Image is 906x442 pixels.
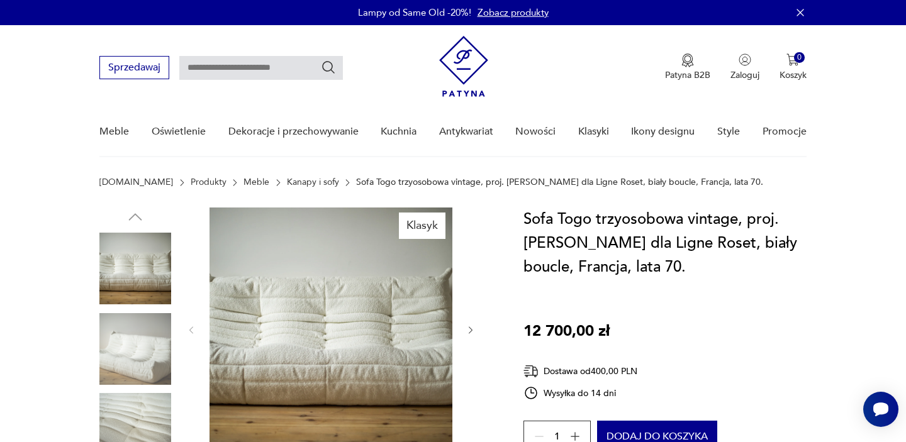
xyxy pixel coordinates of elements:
button: Patyna B2B [665,53,710,81]
a: Zobacz produkty [478,6,549,19]
div: Klasyk [399,213,445,239]
button: Szukaj [321,60,336,75]
a: Ikony designu [631,108,695,156]
p: 12 700,00 zł [523,319,610,343]
a: Ikona medaluPatyna B2B [665,53,710,81]
img: Ikona dostawy [523,363,539,379]
img: Ikonka użytkownika [739,53,751,66]
a: Meble [99,108,129,156]
img: Patyna - sklep z meblami i dekoracjami vintage [439,36,488,97]
img: Ikona koszyka [786,53,799,66]
button: Zaloguj [730,53,759,81]
p: Lampy od Same Old -20%! [358,6,471,19]
div: Wysyłka do 14 dni [523,385,637,401]
a: Meble [243,177,269,187]
a: Klasyki [578,108,609,156]
img: Zdjęcie produktu Sofa Togo trzyosobowa vintage, proj. M. Ducaroy dla Ligne Roset, biały boucle, F... [99,313,171,385]
a: Kanapy i sofy [287,177,339,187]
a: Dekoracje i przechowywanie [228,108,359,156]
button: Sprzedawaj [99,56,169,79]
a: Sprzedawaj [99,64,169,73]
a: Style [717,108,740,156]
button: 0Koszyk [780,53,807,81]
img: Ikona medalu [681,53,694,67]
p: Sofa Togo trzyosobowa vintage, proj. [PERSON_NAME] dla Ligne Roset, biały boucle, Francja, lata 70. [356,177,763,187]
p: Patyna B2B [665,69,710,81]
div: Dostawa od 400,00 PLN [523,363,637,379]
div: 0 [794,52,805,63]
a: Antykwariat [439,108,493,156]
a: Promocje [763,108,807,156]
a: Nowości [515,108,556,156]
h1: Sofa Togo trzyosobowa vintage, proj. [PERSON_NAME] dla Ligne Roset, biały boucle, Francja, lata 70. [523,207,806,279]
span: 1 [554,433,560,441]
p: Zaloguj [730,69,759,81]
p: Koszyk [780,69,807,81]
img: Zdjęcie produktu Sofa Togo trzyosobowa vintage, proj. M. Ducaroy dla Ligne Roset, biały boucle, F... [99,233,171,304]
a: Kuchnia [381,108,417,156]
a: Oświetlenie [152,108,206,156]
iframe: Smartsupp widget button [863,392,898,427]
a: Produkty [191,177,226,187]
a: [DOMAIN_NAME] [99,177,173,187]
